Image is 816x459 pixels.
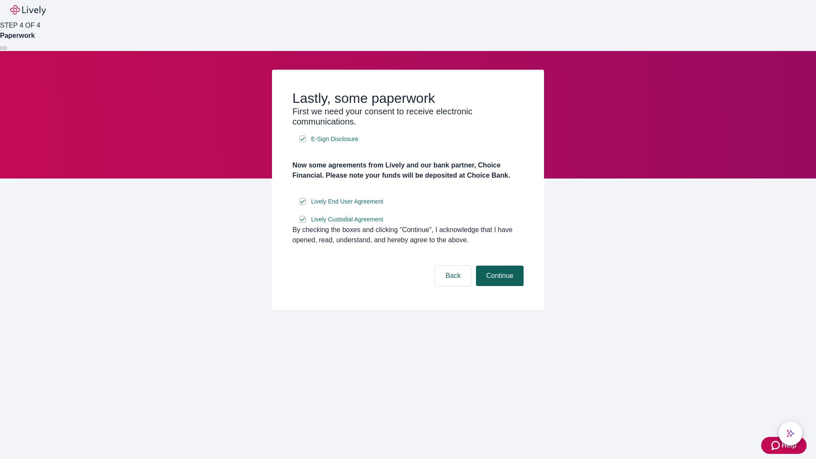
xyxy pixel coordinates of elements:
[311,197,383,206] span: Lively End User Agreement
[10,5,46,15] img: Lively
[309,134,360,144] a: e-sign disclosure document
[761,437,807,454] button: Zendesk support iconHelp
[292,160,524,181] h4: Now some agreements from Lively and our bank partner, Choice Financial. Please note your funds wi...
[309,214,385,225] a: e-sign disclosure document
[311,215,383,224] span: Lively Custodial Agreement
[311,135,358,144] span: E-Sign Disclosure
[435,266,471,286] button: Back
[779,422,802,445] button: chat
[771,440,782,450] svg: Zendesk support icon
[292,106,524,127] h3: First we need your consent to receive electronic communications.
[782,440,796,450] span: Help
[309,196,385,207] a: e-sign disclosure document
[292,225,524,245] div: By checking the boxes and clicking “Continue", I acknowledge that I have opened, read, understand...
[292,90,524,106] h2: Lastly, some paperwork
[476,266,524,286] button: Continue
[786,429,795,438] svg: Lively AI Assistant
